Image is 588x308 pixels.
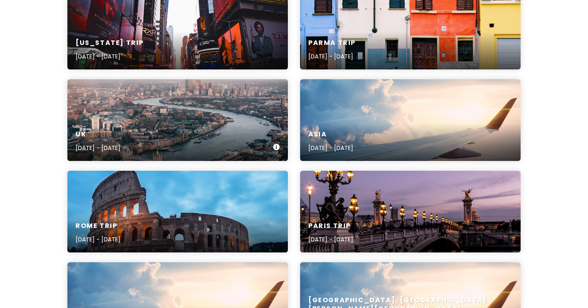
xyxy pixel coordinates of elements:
h6: Rome Trip [76,222,120,230]
p: [DATE] - [DATE] [308,235,353,244]
h6: [US_STATE] Trip [76,39,144,47]
a: Colosseum arena photographyRome Trip[DATE] - [DATE] [67,171,288,252]
p: [DATE] - [DATE] [308,143,353,152]
p: [DATE] - [DATE] [308,52,356,61]
h6: Parma Trip [308,39,356,47]
a: bridge during night timeParis Trip[DATE] - [DATE] [300,171,521,252]
p: [DATE] - [DATE] [76,52,144,61]
a: aerial photography of London skyline during daytimeUK[DATE] - [DATE] [67,79,288,161]
h6: UK [76,130,120,139]
h6: Paris Trip [308,222,353,230]
h6: Asia [308,130,353,139]
p: [DATE] - [DATE] [76,235,120,244]
a: aerial photography of airlinerAsia[DATE] - [DATE] [300,79,521,161]
p: [DATE] - [DATE] [76,143,120,152]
